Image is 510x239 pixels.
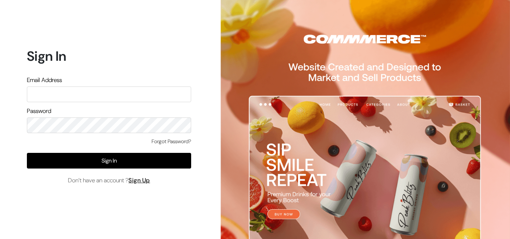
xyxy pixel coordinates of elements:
h1: Sign In [27,48,191,64]
label: Password [27,107,51,116]
button: Sign In [27,153,191,169]
a: Forgot Password? [152,138,191,145]
label: Email Address [27,76,62,85]
span: Don’t have an account ? [68,176,150,185]
a: Sign Up [128,176,150,184]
